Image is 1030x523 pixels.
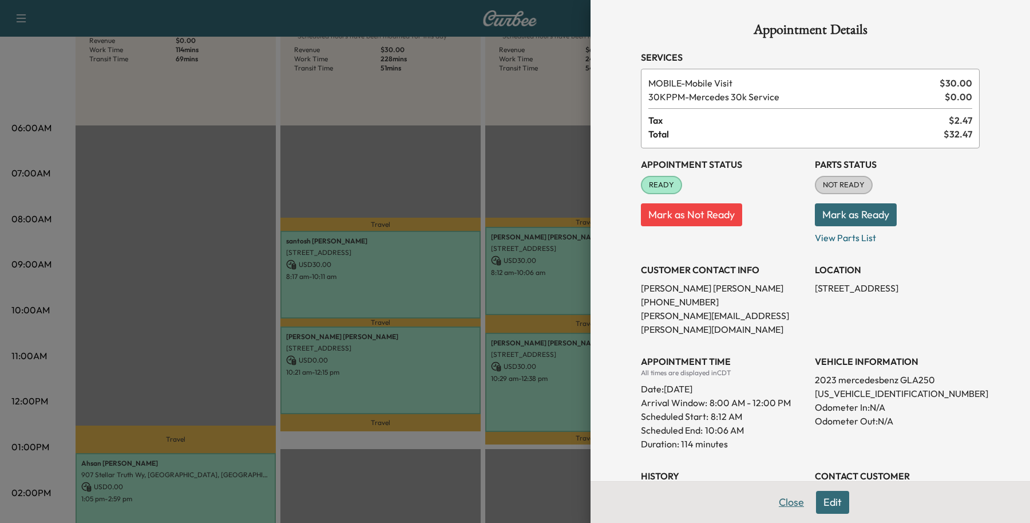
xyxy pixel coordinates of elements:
p: Duration: 114 minutes [641,437,806,451]
p: Scheduled Start: [641,410,708,423]
p: 10:06 AM [705,423,744,437]
span: Mobile Visit [648,76,935,90]
p: 8:12 AM [711,410,742,423]
h3: VEHICLE INFORMATION [815,355,980,368]
span: $ 30.00 [940,76,972,90]
button: Close [771,491,811,514]
h3: History [641,469,806,483]
div: Date: [DATE] [641,377,806,396]
span: NOT READY [816,179,871,191]
button: Mark as Not Ready [641,203,742,226]
p: [PHONE_NUMBER] [641,295,806,309]
p: 2023 mercedesbenz GLA250 [815,373,980,387]
h3: Services [641,50,980,64]
span: $ 32.47 [944,127,972,141]
h3: CUSTOMER CONTACT INFO [641,263,806,277]
span: Tax [648,113,949,127]
h3: Appointment Status [641,158,806,171]
span: $ 0.00 [945,90,972,104]
span: Mercedes 30k Service [648,90,940,104]
div: All times are displayed in CDT [641,368,806,377]
button: Edit [816,491,849,514]
button: Mark as Ready [815,203,897,226]
p: Scheduled End: [641,423,703,437]
p: Arrival Window: [641,396,806,410]
p: [US_VEHICLE_IDENTIFICATION_NUMBER] [815,387,980,400]
span: Total [648,127,944,141]
h3: Parts Status [815,158,980,171]
span: READY [642,179,681,191]
h3: CONTACT CUSTOMER [815,469,980,483]
h3: LOCATION [815,263,980,277]
p: Odometer In: N/A [815,400,980,414]
h3: APPOINTMENT TIME [641,355,806,368]
p: [STREET_ADDRESS] [815,281,980,295]
p: [PERSON_NAME] [PERSON_NAME] [641,281,806,295]
span: $ 2.47 [949,113,972,127]
p: Odometer Out: N/A [815,414,980,428]
h1: Appointment Details [641,23,980,41]
span: 8:00 AM - 12:00 PM [710,396,791,410]
p: [PERSON_NAME][EMAIL_ADDRESS][PERSON_NAME][DOMAIN_NAME] [641,309,806,336]
p: View Parts List [815,226,980,245]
